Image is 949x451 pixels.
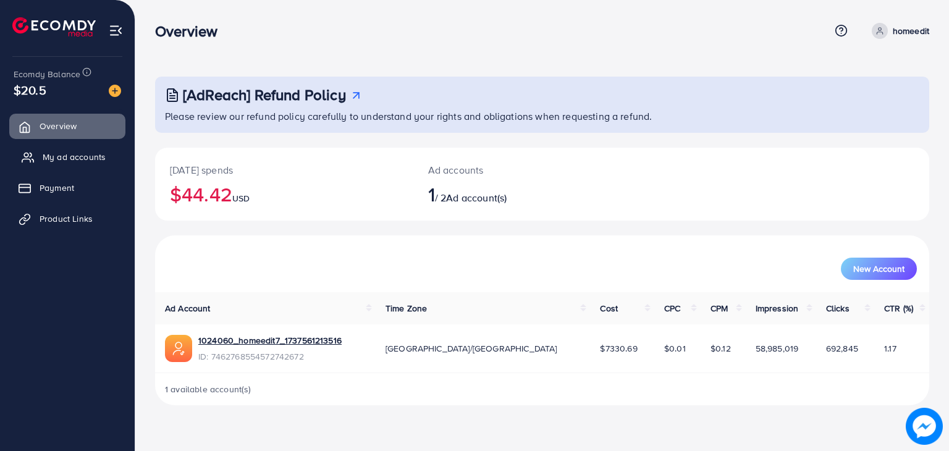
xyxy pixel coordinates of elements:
[867,23,929,39] a: homeedit
[884,342,896,355] span: 1.17
[600,302,618,314] span: Cost
[826,302,850,314] span: Clicks
[165,335,192,362] img: ic-ads-acc.e4c84228.svg
[170,182,399,206] h2: $44.42
[183,86,346,104] h3: [AdReach] Refund Policy
[664,302,680,314] span: CPC
[12,17,96,36] img: logo
[664,342,686,355] span: $0.01
[165,109,922,124] p: Please review our refund policy carefully to understand your rights and obligations when requesti...
[386,302,427,314] span: Time Zone
[40,120,77,132] span: Overview
[711,302,728,314] span: CPM
[9,175,125,200] a: Payment
[232,192,250,204] span: USD
[198,350,342,363] span: ID: 7462768554572742672
[446,191,507,204] span: Ad account(s)
[428,162,592,177] p: Ad accounts
[906,408,943,445] img: image
[893,23,929,38] p: homeedit
[884,302,913,314] span: CTR (%)
[170,162,399,177] p: [DATE] spends
[109,23,123,38] img: menu
[756,302,799,314] span: Impression
[9,114,125,138] a: Overview
[428,180,435,208] span: 1
[40,213,93,225] span: Product Links
[165,383,251,395] span: 1 available account(s)
[155,22,227,40] h3: Overview
[14,81,46,99] span: $20.5
[853,264,905,273] span: New Account
[386,342,557,355] span: [GEOGRAPHIC_DATA]/[GEOGRAPHIC_DATA]
[9,206,125,231] a: Product Links
[165,302,211,314] span: Ad Account
[198,334,342,347] a: 1024060_homeedit7_1737561213516
[14,68,80,80] span: Ecomdy Balance
[40,182,74,194] span: Payment
[711,342,731,355] span: $0.12
[756,342,799,355] span: 58,985,019
[9,145,125,169] a: My ad accounts
[43,151,106,163] span: My ad accounts
[109,85,121,97] img: image
[826,342,858,355] span: 692,845
[600,342,637,355] span: $7330.69
[428,182,592,206] h2: / 2
[841,258,917,280] button: New Account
